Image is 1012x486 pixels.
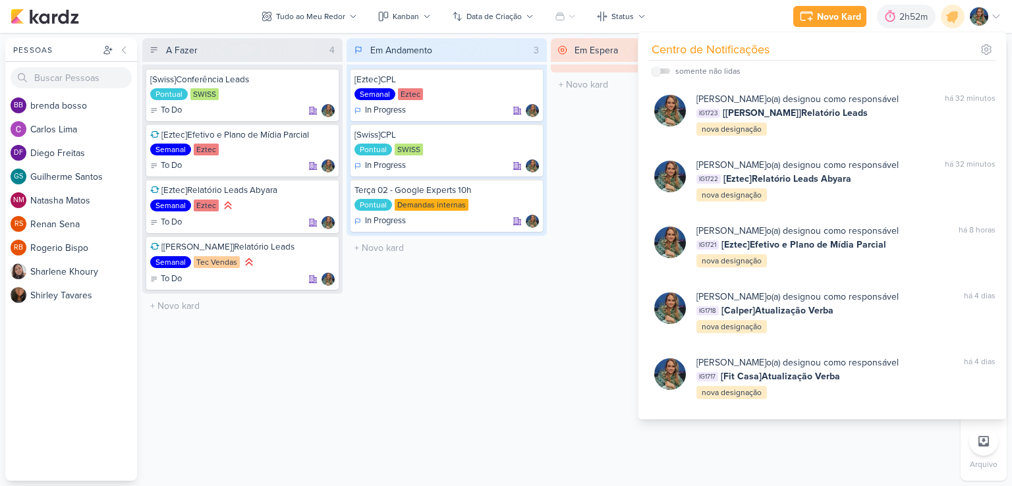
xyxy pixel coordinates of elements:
[324,43,340,57] div: 4
[150,159,182,173] div: To Do
[696,290,899,304] div: o(a) designou como responsável
[696,158,899,172] div: o(a) designou como responsável
[145,296,340,315] input: + Novo kard
[721,238,886,252] span: [Eztec]Efetivo e Plano de Mídia Parcial
[11,9,79,24] img: kardz.app
[11,145,26,161] div: Diego Freitas
[150,88,188,100] div: Pontual
[221,199,235,212] div: Prioridade Alta
[899,10,932,24] div: 2h52m
[654,161,686,192] img: Isabella Gutierres
[575,43,618,57] div: Em Espera
[11,67,132,88] input: Buscar Pessoas
[696,240,719,250] span: IG1721
[30,122,137,136] div: C a r l o s L i m a
[945,158,996,172] div: há 32 minutos
[322,273,335,286] img: Isabella Gutierres
[14,102,23,109] p: bb
[190,88,219,100] div: SWISS
[11,97,26,113] div: brenda bosso
[354,215,406,228] div: In Progress
[14,173,23,180] p: GS
[166,43,198,57] div: A Fazer
[652,41,770,59] div: Centro de Notificações
[654,292,686,324] img: Isabella Gutierres
[150,104,182,117] div: To Do
[723,106,868,120] span: [[PERSON_NAME]]Relatório Leads
[395,144,423,155] div: SWISS
[553,75,748,94] input: + Novo kard
[654,95,686,126] img: Isabella Gutierres
[150,256,191,268] div: Semanal
[696,386,767,399] div: nova designação
[395,199,468,211] div: Demandas internas
[526,104,539,117] div: Responsável: Isabella Gutierres
[242,256,256,269] div: Prioridade Alta
[398,88,423,100] div: Eztec
[30,241,137,255] div: R o g e r i o B i s p o
[161,273,182,286] p: To Do
[322,216,335,229] img: Isabella Gutierres
[817,10,861,24] div: Novo Kard
[365,215,406,228] p: In Progress
[945,92,996,106] div: há 32 minutos
[11,121,26,137] img: Carlos Lima
[322,159,335,173] div: Responsável: Isabella Gutierres
[150,216,182,229] div: To Do
[354,129,539,141] div: [Swiss]CPL
[11,287,26,303] img: Shirley Tavares
[30,99,137,113] div: b r e n d a b o s s o
[161,104,182,117] p: To Do
[970,7,988,26] img: Isabella Gutierres
[696,159,766,171] b: [PERSON_NAME]
[14,149,23,157] p: DF
[150,74,335,86] div: [Swiss]Conferência Leads
[654,227,686,258] img: Isabella Gutierres
[354,104,406,117] div: In Progress
[526,159,539,173] img: Isabella Gutierres
[528,43,544,57] div: 3
[322,159,335,173] img: Isabella Gutierres
[150,273,182,286] div: To Do
[526,215,539,228] div: Responsável: Isabella Gutierres
[11,44,100,56] div: Pessoas
[354,144,392,155] div: Pontual
[30,170,137,184] div: G u i l h e r m e S a n t o s
[14,244,23,252] p: RB
[959,224,996,238] div: há 8 horas
[11,169,26,184] div: Guilherme Santos
[322,104,335,117] div: Responsável: Isabella Gutierres
[322,216,335,229] div: Responsável: Isabella Gutierres
[365,104,406,117] p: In Progress
[354,159,406,173] div: In Progress
[793,6,866,27] button: Novo Kard
[161,216,182,229] p: To Do
[194,256,240,268] div: Tec Vendas
[696,320,767,333] div: nova designação
[194,200,219,211] div: Eztec
[354,199,392,211] div: Pontual
[150,129,335,141] div: [Eztec]Efetivo e Plano de Mídia Parcial
[526,159,539,173] div: Responsável: Isabella Gutierres
[696,291,766,302] b: [PERSON_NAME]
[194,144,219,155] div: Eztec
[696,188,767,202] div: nova designação
[11,216,26,232] div: Renan Sena
[654,358,686,390] img: Isabella Gutierres
[13,197,24,204] p: NM
[11,240,26,256] div: Rogerio Bispo
[696,122,767,136] div: nova designação
[696,356,899,369] div: o(a) designou como responsável
[150,184,335,196] div: [Eztec]Relatório Leads Abyara
[349,238,544,257] input: + Novo kard
[11,263,26,279] img: Sharlene Khoury
[721,304,833,317] span: [Calper]Atualização Verba
[150,241,335,253] div: [Tec Vendas]Relatório Leads
[30,288,137,302] div: S h i r l e y T a v a r e s
[696,175,721,184] span: IG1722
[696,109,720,118] span: IG1723
[30,265,137,279] div: S h a r l e n e K h o u r y
[14,221,23,228] p: RS
[721,369,840,383] span: [Fit Casa]Atualização Verba
[322,273,335,286] div: Responsável: Isabella Gutierres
